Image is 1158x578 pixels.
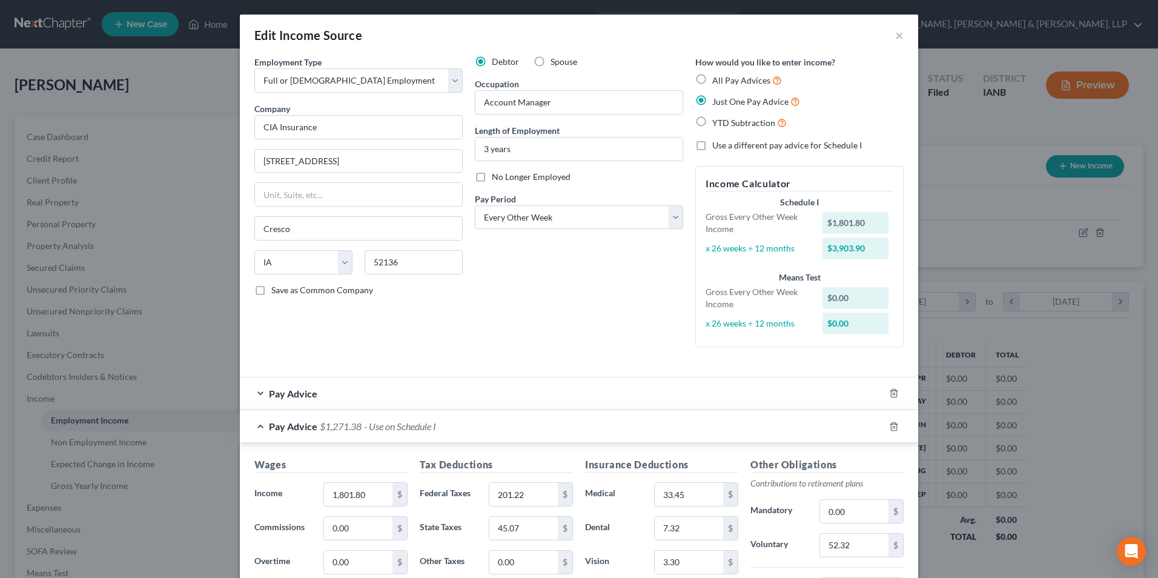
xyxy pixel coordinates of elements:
div: $ [558,483,572,506]
label: Federal Taxes [414,482,483,507]
input: Enter address... [255,150,462,173]
label: Dental [579,516,648,540]
label: Overtime [248,550,317,574]
span: YTD Subtraction [712,118,775,128]
button: × [895,28,904,42]
span: All Pay Advices [712,75,770,85]
div: $ [888,534,903,557]
span: Pay Period [475,194,516,204]
div: $ [558,551,572,574]
h5: Wages [254,457,408,473]
span: Income [254,488,282,498]
h5: Insurance Deductions [585,457,738,473]
label: Voluntary [744,533,813,557]
label: Length of Employment [475,124,560,137]
span: Company [254,104,290,114]
label: Commissions [248,516,317,540]
div: Schedule I [706,196,893,208]
label: How would you like to enter income? [695,56,835,68]
div: x 26 weeks ÷ 12 months [700,317,816,330]
input: ex: 2 years [475,138,683,161]
input: -- [475,91,683,114]
h5: Income Calculator [706,176,893,191]
div: $ [558,517,572,540]
input: 0.00 [324,517,392,540]
label: Vision [579,550,648,574]
div: $ [392,551,407,574]
input: Search company by name... [254,115,463,139]
div: $ [723,483,738,506]
div: Open Intercom Messenger [1117,537,1146,566]
div: Edit Income Source [254,27,362,44]
label: Medical [579,482,648,507]
span: Just One Pay Advice [712,96,789,107]
input: 0.00 [655,483,723,506]
span: $1,271.38 [320,420,362,432]
label: State Taxes [414,516,483,540]
div: Gross Every Other Week Income [700,211,816,235]
div: x 26 weeks ÷ 12 months [700,242,816,254]
p: Contributions to retirement plans [750,477,904,490]
input: 0.00 [489,483,558,506]
label: Other Taxes [414,550,483,574]
div: $ [392,483,407,506]
input: 0.00 [655,517,723,540]
label: Occupation [475,78,519,90]
span: Spouse [551,56,577,67]
div: Gross Every Other Week Income [700,286,816,310]
input: 0.00 [820,500,888,523]
h5: Tax Deductions [420,457,573,473]
input: 0.00 [489,517,558,540]
div: $ [723,517,738,540]
div: $ [888,500,903,523]
input: 0.00 [324,551,392,574]
span: Pay Advice [269,388,317,399]
span: Save as Common Company [271,285,373,295]
input: 0.00 [655,551,723,574]
input: Unit, Suite, etc... [255,183,462,206]
span: - Use on Schedule I [364,420,436,432]
div: $0.00 [822,287,889,309]
span: Use a different pay advice for Schedule I [712,140,862,150]
span: Debtor [492,56,519,67]
div: $ [723,551,738,574]
div: Means Test [706,271,893,284]
input: 0.00 [324,483,392,506]
input: Enter zip... [365,250,463,274]
label: Mandatory [744,499,813,523]
div: $0.00 [822,313,889,334]
input: 0.00 [489,551,558,574]
div: $3,903.90 [822,238,889,259]
div: $1,801.80 [822,212,889,234]
input: Enter city... [255,217,462,240]
span: No Longer Employed [492,171,571,182]
span: Pay Advice [269,420,317,432]
h5: Other Obligations [750,457,904,473]
div: $ [392,517,407,540]
span: Employment Type [254,57,322,67]
input: 0.00 [820,534,888,557]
